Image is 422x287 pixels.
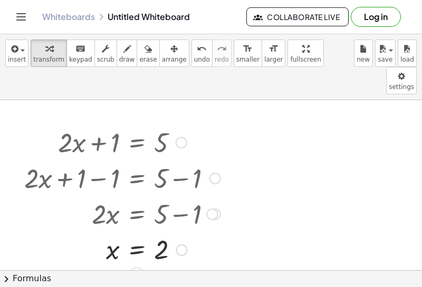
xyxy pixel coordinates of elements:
[119,56,135,63] span: draw
[386,67,417,94] button: settings
[217,43,227,55] i: redo
[287,39,323,67] button: fullscreen
[264,56,283,63] span: larger
[139,56,157,63] span: erase
[129,268,146,284] div: Apply the same math to both sides of the equation
[236,56,260,63] span: smaller
[246,7,349,26] button: Collaborate Live
[75,43,85,55] i: keyboard
[243,43,253,55] i: format_size
[398,39,417,67] button: load
[31,39,67,67] button: transform
[375,39,396,67] button: save
[234,39,262,67] button: format_sizesmaller
[137,39,159,67] button: erase
[212,39,232,67] button: redoredo
[162,56,187,63] span: arrange
[97,56,114,63] span: scrub
[117,39,138,67] button: draw
[94,39,117,67] button: scrub
[42,12,95,22] a: Whiteboards
[159,39,189,67] button: arrange
[262,39,285,67] button: format_sizelarger
[33,56,64,63] span: transform
[378,56,392,63] span: save
[400,56,414,63] span: load
[389,83,414,91] span: settings
[66,39,95,67] button: keyboardkeypad
[215,56,229,63] span: redo
[5,39,28,67] button: insert
[351,7,401,27] button: Log in
[197,43,207,55] i: undo
[354,39,373,67] button: new
[357,56,370,63] span: new
[8,56,26,63] span: insert
[191,39,213,67] button: undoundo
[69,56,92,63] span: keypad
[268,43,279,55] i: format_size
[290,56,321,63] span: fullscreen
[194,56,210,63] span: undo
[13,8,30,25] button: Toggle navigation
[255,12,340,22] span: Collaborate Live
